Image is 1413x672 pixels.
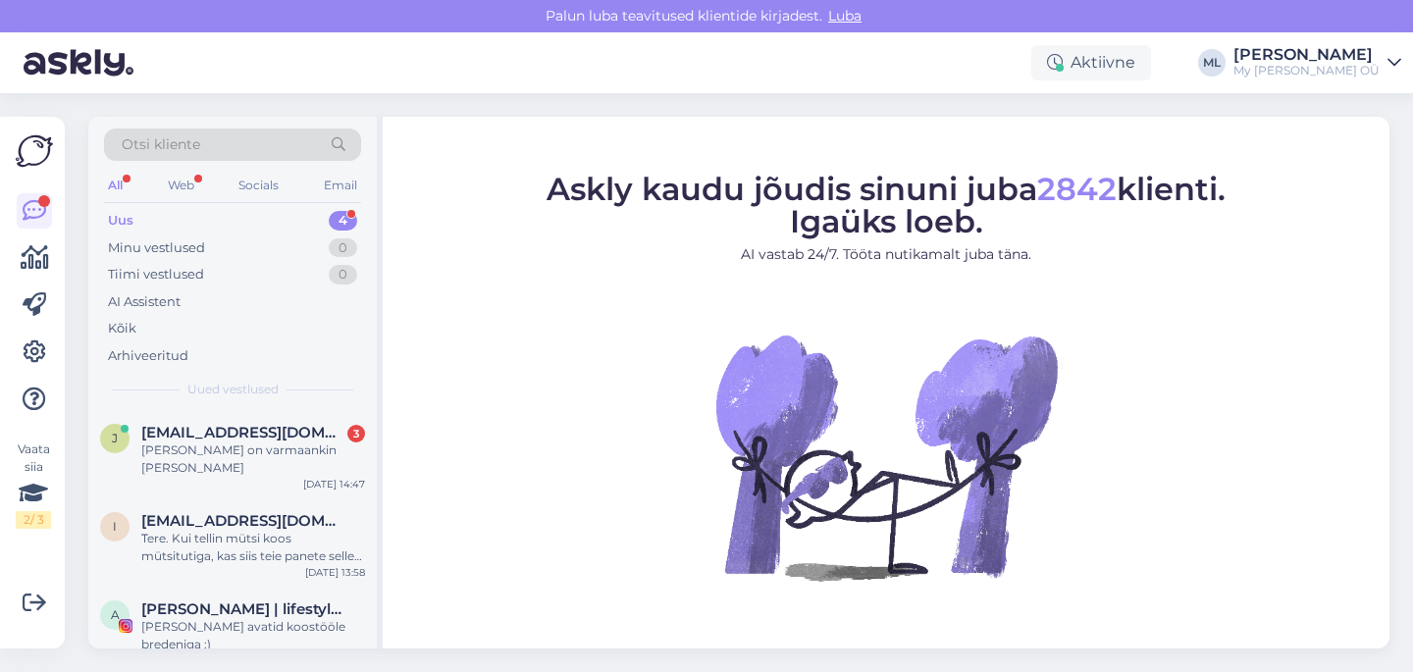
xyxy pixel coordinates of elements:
span: 2842 [1037,169,1117,207]
div: Socials [235,173,283,198]
div: Uus [108,211,133,231]
div: Aktiivne [1031,45,1151,80]
div: 3 [347,425,365,442]
img: No Chat active [709,280,1063,633]
span: itirinkivi10@gmail.com [141,512,345,530]
div: 0 [329,265,357,284]
div: All [104,173,127,198]
span: Luba [822,7,867,25]
div: 0 [329,238,357,258]
div: Tere. Kui tellin mütsi koos mütsitutiga, kas siis teie panete selle mütsituti juba mütsile külge? [141,530,365,565]
div: Minu vestlused [108,238,205,258]
div: ML [1198,49,1226,77]
div: Email [320,173,361,198]
span: Otsi kliente [122,134,200,155]
span: A [111,607,120,622]
div: 4 [329,211,357,231]
div: My [PERSON_NAME] OÜ [1233,63,1380,78]
div: AI Assistent [108,292,181,312]
div: [PERSON_NAME] on varmaankin [PERSON_NAME] [141,441,365,477]
span: j [112,431,118,445]
span: jenni.toppari@gmail.com [141,424,345,441]
p: AI vastab 24/7. Tööta nutikamalt juba täna. [547,243,1226,264]
div: [PERSON_NAME] [1233,47,1380,63]
div: Tiimi vestlused [108,265,204,284]
div: Vaata siia [16,440,51,529]
span: i [113,519,117,534]
div: [DATE] 14:47 [303,477,365,491]
a: [PERSON_NAME]My [PERSON_NAME] OÜ [1233,47,1401,78]
div: [DATE] 13:58 [305,565,365,580]
img: Askly Logo [16,132,53,170]
span: Uued vestlused [187,381,279,398]
span: Alissa Linter | lifestyle & рекомендации | UGC creator [141,600,345,618]
span: Askly kaudu jõudis sinuni juba klienti. Igaüks loeb. [547,169,1226,239]
div: [PERSON_NAME] avatid koostööle bredeniga :) [141,618,365,653]
div: Kõik [108,319,136,338]
div: Web [164,173,198,198]
div: Arhiveeritud [108,346,188,366]
div: 2 / 3 [16,511,51,529]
